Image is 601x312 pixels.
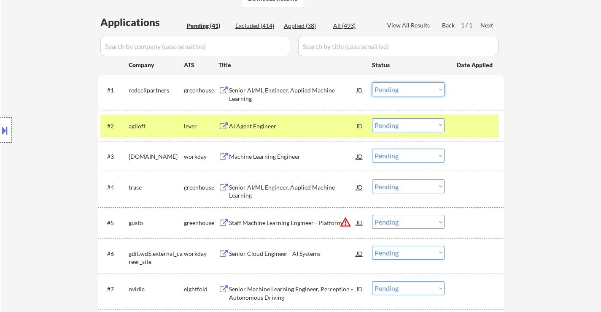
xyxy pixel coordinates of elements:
[356,82,364,98] div: JD
[480,21,494,30] div: Next
[356,281,364,296] div: JD
[229,86,356,103] div: Senior AI/ML Engineer, Applied Machine Learning
[372,57,445,72] div: Status
[284,22,326,30] div: Applied (38)
[107,219,122,227] div: #5
[356,118,364,133] div: JD
[129,285,184,293] div: nvidia
[184,250,218,258] div: workday
[333,22,375,30] div: All (493)
[298,36,499,56] input: Search by title (case sensitive)
[129,183,184,192] div: trase
[229,183,356,200] div: Senior AI/ML Engineer, Applied Machine Learning
[235,22,278,30] div: Excluded (414)
[129,152,184,161] div: [DOMAIN_NAME]
[129,61,184,69] div: Company
[457,61,494,69] div: Date Applied
[184,285,218,293] div: eightfold
[129,86,184,95] div: redcellpartners
[184,86,218,95] div: greenhouse
[356,246,364,261] div: JD
[184,183,218,192] div: greenhouse
[229,122,356,130] div: AI Agent Engineer
[100,17,184,27] div: Applications
[461,21,480,30] div: 1 / 1
[100,36,290,56] input: Search by company (case sensitive)
[129,250,184,266] div: gdit.wd5.external_career_site
[356,215,364,230] div: JD
[387,21,432,30] div: View All Results
[442,21,455,30] div: Back
[129,122,184,130] div: agiloft
[184,152,218,161] div: workday
[129,219,184,227] div: gusto
[107,285,122,293] div: #7
[229,285,356,301] div: Senior Machine Learning Engineer, Perception - Autonomous Driving
[356,179,364,195] div: JD
[356,149,364,164] div: JD
[184,219,218,227] div: greenhouse
[218,61,364,69] div: Title
[229,152,356,161] div: Machine Learning Engineer
[187,22,229,30] div: Pending (41)
[184,122,218,130] div: lever
[340,216,351,228] button: warning_amber
[107,250,122,258] div: #6
[229,250,356,258] div: Senior Cloud Engineer - AI Systems
[229,219,356,227] div: Staff Machine Learning Engineer - Platform
[184,61,218,69] div: ATS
